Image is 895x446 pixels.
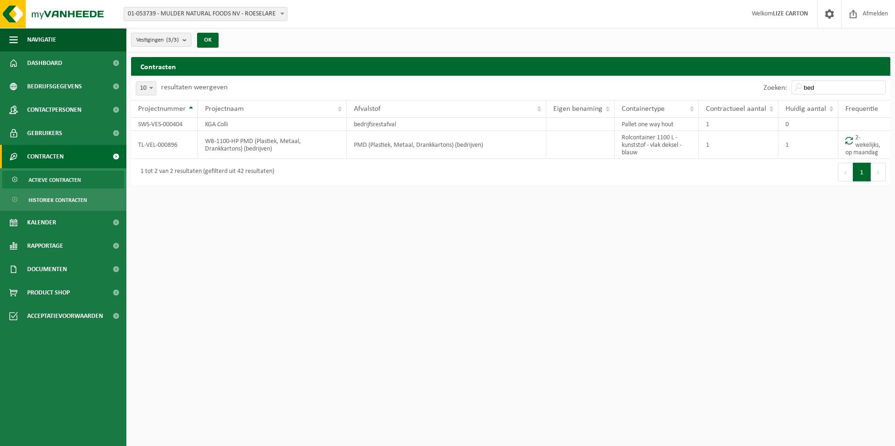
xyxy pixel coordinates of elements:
td: 0 [778,118,838,131]
button: OK [197,33,219,48]
td: SWS-VES-000404 [131,118,198,131]
span: Vestigingen [136,33,179,47]
a: Actieve contracten [2,171,124,188]
a: Historiek contracten [2,191,124,209]
span: Acceptatievoorwaarden [27,304,103,328]
span: Documenten [27,258,67,281]
span: Projectnaam [205,105,244,113]
span: Afvalstof [354,105,381,113]
td: Rolcontainer 1100 L - kunststof - vlak deksel - blauw [615,131,699,159]
td: KGA Colli [198,118,347,131]
span: Historiek contracten [29,191,87,209]
button: Next [871,163,886,181]
span: Eigen benaming [553,105,602,113]
td: bedrijfsrestafval [347,118,546,131]
label: resultaten weergeven [161,84,227,91]
td: TL-VEL-000896 [131,131,198,159]
iframe: chat widget [5,425,156,446]
strong: LIZE CARTON [773,10,808,17]
button: 1 [853,163,871,181]
button: Vestigingen(3/3) [131,33,191,47]
span: Contractueel aantal [706,105,766,113]
label: Zoeken: [763,84,787,92]
h2: Contracten [131,57,890,75]
button: Previous [838,163,853,181]
span: Bedrijfsgegevens [27,75,82,98]
td: Pallet one way hout [615,118,699,131]
span: Containertype [622,105,665,113]
span: Product Shop [27,281,70,304]
td: 2-wekelijks, op maandag [838,131,890,159]
span: Kalender [27,211,56,234]
span: Gebruikers [27,122,62,145]
span: 10 [136,81,156,95]
div: 1 tot 2 van 2 resultaten (gefilterd uit 42 resultaten) [136,164,274,180]
td: 1 [699,118,778,131]
span: Contactpersonen [27,98,81,122]
span: Frequentie [845,105,878,113]
span: Projectnummer [138,105,186,113]
span: Rapportage [27,234,63,258]
span: Huidig aantal [785,105,826,113]
td: 1 [699,131,778,159]
span: Dashboard [27,51,62,75]
span: 10 [136,82,156,95]
td: 1 [778,131,838,159]
count: (3/3) [166,37,179,43]
td: WB-1100-HP PMD (Plastiek, Metaal, Drankkartons) (bedrijven) [198,131,347,159]
td: PMD (Plastiek, Metaal, Drankkartons) (bedrijven) [347,131,546,159]
span: 01-053739 - MULDER NATURAL FOODS NV - ROESELARE [124,7,287,21]
span: Actieve contracten [29,171,81,189]
span: Navigatie [27,28,56,51]
span: Contracten [27,145,64,168]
